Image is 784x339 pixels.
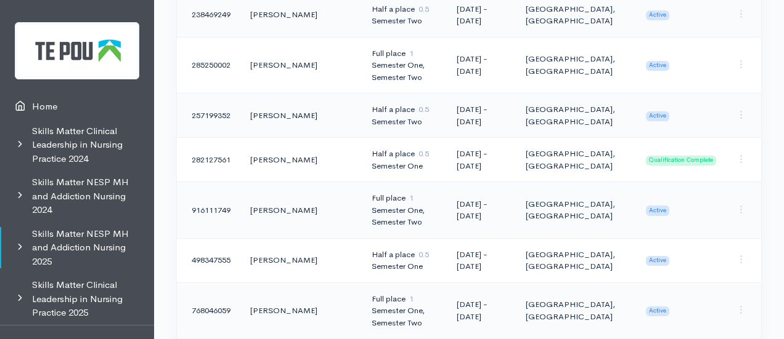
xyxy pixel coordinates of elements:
[372,204,438,228] div: Semester One, Semester Two
[447,37,516,94] td: [DATE] - [DATE]
[646,306,669,316] span: Active
[409,48,414,58] span: 1
[372,305,438,329] div: Semester One, Semester Two
[447,238,516,282] td: [DATE] - [DATE]
[240,37,362,94] td: [PERSON_NAME]
[516,37,636,94] td: [GEOGRAPHIC_DATA], [GEOGRAPHIC_DATA]
[409,193,414,203] span: 1
[409,293,414,304] span: 1
[447,182,516,239] td: [DATE] - [DATE]
[646,61,669,71] span: Active
[362,182,447,239] td: Full place
[362,138,447,182] td: Half a place
[362,238,447,282] td: Half a place
[516,94,636,138] td: [GEOGRAPHIC_DATA], [GEOGRAPHIC_DATA]
[516,282,636,339] td: [GEOGRAPHIC_DATA], [GEOGRAPHIC_DATA]
[240,138,362,182] td: [PERSON_NAME]
[516,138,636,182] td: [GEOGRAPHIC_DATA], [GEOGRAPHIC_DATA]
[419,249,429,260] span: 0.5
[15,22,139,79] img: Te Pou
[646,205,669,215] span: Active
[177,37,240,94] td: 285250002
[372,116,438,128] div: Semester Two
[646,256,669,266] span: Active
[516,182,636,239] td: [GEOGRAPHIC_DATA], [GEOGRAPHIC_DATA]
[240,182,362,239] td: [PERSON_NAME]
[419,148,429,159] span: 0.5
[419,4,429,14] span: 0.5
[447,94,516,138] td: [DATE] - [DATE]
[362,282,447,339] td: Full place
[177,238,240,282] td: 498347555
[646,10,669,20] span: Active
[240,238,362,282] td: [PERSON_NAME]
[372,15,438,27] div: Semester Two
[372,160,438,172] div: Semester One
[419,104,429,114] span: 0.5
[240,94,362,138] td: [PERSON_NAME]
[362,94,447,138] td: Half a place
[177,282,240,339] td: 768046059
[177,94,240,138] td: 257199352
[516,238,636,282] td: [GEOGRAPHIC_DATA], [GEOGRAPHIC_DATA]
[646,156,716,166] span: Qualification Complete
[646,111,669,121] span: Active
[447,138,516,182] td: [DATE] - [DATE]
[372,59,438,83] div: Semester One, Semester Two
[240,282,362,339] td: [PERSON_NAME]
[177,182,240,239] td: 916111749
[362,37,447,94] td: Full place
[177,138,240,182] td: 282127561
[372,260,438,273] div: Semester One
[447,282,516,339] td: [DATE] - [DATE]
